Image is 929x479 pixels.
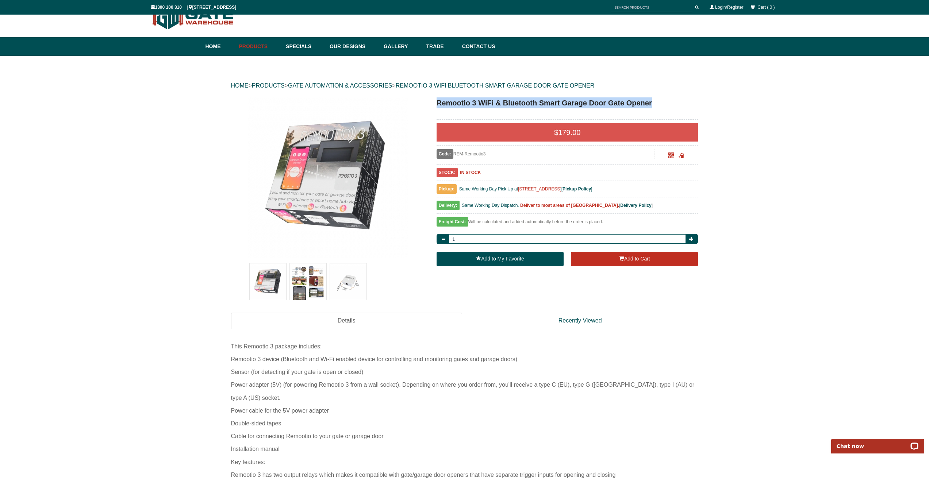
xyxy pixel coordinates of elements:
span: Code: [437,149,453,159]
span: Pickup: [437,184,457,194]
div: Sensor (for detecting if your gate is open or closed) [231,366,698,378]
b: IN STOCK [460,170,481,175]
a: Contact Us [458,37,495,56]
span: Same Working Day Pick Up at [ ] [459,186,592,192]
div: Remootio 3 device (Bluetooth and Wi-Fi enabled device for controlling and monitoring gates and ga... [231,353,698,366]
a: Pickup Policy [563,186,591,192]
a: Products [235,37,283,56]
div: This Remootio 3 package includes: [231,340,698,353]
a: Remootio 3 WiFi & Bluetooth Smart Garage Door Gate Opener - - Gate Warehouse [232,97,425,258]
span: Same Working Day Dispatch. [462,203,519,208]
a: Gallery [380,37,422,56]
div: Cable for connecting Remootio to your gate or garage door [231,430,698,443]
iframe: LiveChat chat widget [826,430,929,453]
b: Deliver to most areas of [GEOGRAPHIC_DATA]. [520,203,619,208]
div: REM-Remootio3 [437,149,654,159]
span: STOCK: [437,168,458,177]
span: 179.00 [558,128,580,136]
h1: Remootio 3 WiFi & Bluetooth Smart Garage Door Gate Opener [437,97,698,108]
div: Double-sided tapes [231,417,698,430]
span: Click to copy the URL [679,153,684,158]
a: Our Designs [326,37,380,56]
a: Home [206,37,235,56]
img: Remootio 3 WiFi & Bluetooth Smart Garage Door Gate Opener [330,263,366,300]
div: Installation manual [231,443,698,455]
a: Details [231,313,462,329]
a: HOME [231,82,249,89]
div: $ [437,123,698,142]
img: Remootio 3 WiFi & Bluetooth Smart Garage Door Gate Opener - - Gate Warehouse [248,97,408,258]
a: Login/Register [715,5,743,10]
a: REMOOTIO 3 WIFI BLUETOOTH SMART GARAGE DOOR GATE OPENER [396,82,595,89]
span: Delivery: [437,201,460,210]
img: Remootio 3 WiFi & Bluetooth Smart Garage Door Gate Opener [290,263,326,300]
a: [STREET_ADDRESS] [518,186,561,192]
div: > > > [231,74,698,97]
div: Power cable for the 5V power adapter [231,404,698,417]
div: Key features: [231,456,698,468]
a: Trade [422,37,458,56]
div: Power adapter (5V) (for powering Remootio 3 from a wall socket). Depending on where you order fro... [231,378,698,404]
span: Cart ( 0 ) [757,5,775,10]
a: Recently Viewed [462,313,698,329]
input: SEARCH PRODUCTS [611,3,692,12]
span: Freight Cost: [437,217,468,227]
button: Add to Cart [571,252,698,266]
a: Delivery Policy [620,203,651,208]
div: [ ] [437,201,698,214]
span: 1300 100 310 | [STREET_ADDRESS] [151,5,237,10]
div: Will be calculated and added automatically before the order is placed. [437,217,698,230]
a: Add to My Favorite [437,252,564,266]
a: Specials [282,37,326,56]
a: GATE AUTOMATION & ACCESSORIES [288,82,392,89]
a: Click to enlarge and scan to share. [668,154,674,159]
a: PRODUCTS [252,82,285,89]
img: Remootio 3 WiFi & Bluetooth Smart Garage Door Gate Opener [250,263,286,300]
